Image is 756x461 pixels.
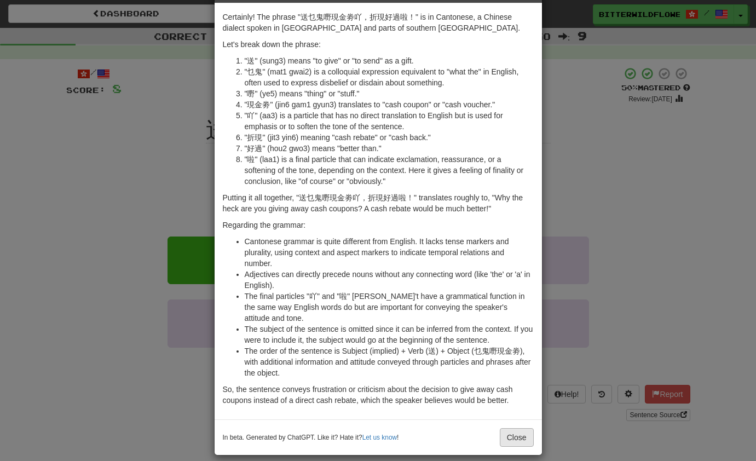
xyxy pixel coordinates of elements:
li: "嘢" (ye5) means "thing" or "stuff." [245,88,534,99]
li: The subject of the sentence is omitted since it can be inferred from the context. If you were to ... [245,324,534,345]
small: In beta. Generated by ChatGPT. Like it? Hate it? ! [223,433,399,442]
li: Cantonese grammar is quite different from English. It lacks tense markers and plurality, using co... [245,236,534,269]
li: "乜鬼" (mat1 gwai2) is a colloquial expression equivalent to "what the" in English, often used to e... [245,66,534,88]
li: "吖" (aa3) is a particle that has no direct translation to English but is used for emphasis or to ... [245,110,534,132]
li: "啦" (laa1) is a final particle that can indicate exclamation, reassurance, or a softening of the ... [245,154,534,187]
li: "現金劵" (jin6 gam1 gyun3) translates to "cash coupon" or "cash voucher." [245,99,534,110]
p: Putting it all together, "送乜鬼嘢現金劵吖，折現好過啦！" translates roughly to, "Why the heck are you giving aw... [223,192,534,214]
li: "送" (sung3) means "to give" or "to send" as a gift. [245,55,534,66]
li: "折現" (jit3 yin6) meaning "cash rebate" or "cash back." [245,132,534,143]
p: Certainly! The phrase "送乜鬼嘢現金劵吖，折現好過啦！" is in Cantonese, a Chinese dialect spoken in [GEOGRAPHIC_... [223,11,534,33]
li: The final particles "吖" and "啦" [PERSON_NAME]'t have a grammatical function in the same way Engli... [245,291,534,324]
li: Adjectives can directly precede nouns without any connecting word (like 'the' or 'a' in English). [245,269,534,291]
a: Let us know [362,434,397,441]
button: Close [500,428,534,447]
li: "好過" (hou2 gwo3) means "better than." [245,143,534,154]
li: The order of the sentence is Subject (implied) + Verb (送) + Object (乜鬼嘢現金劵), with additional info... [245,345,534,378]
p: So, the sentence conveys frustration or criticism about the decision to give away cash coupons in... [223,384,534,406]
p: Regarding the grammar: [223,220,534,231]
p: Let's break down the phrase: [223,39,534,50]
